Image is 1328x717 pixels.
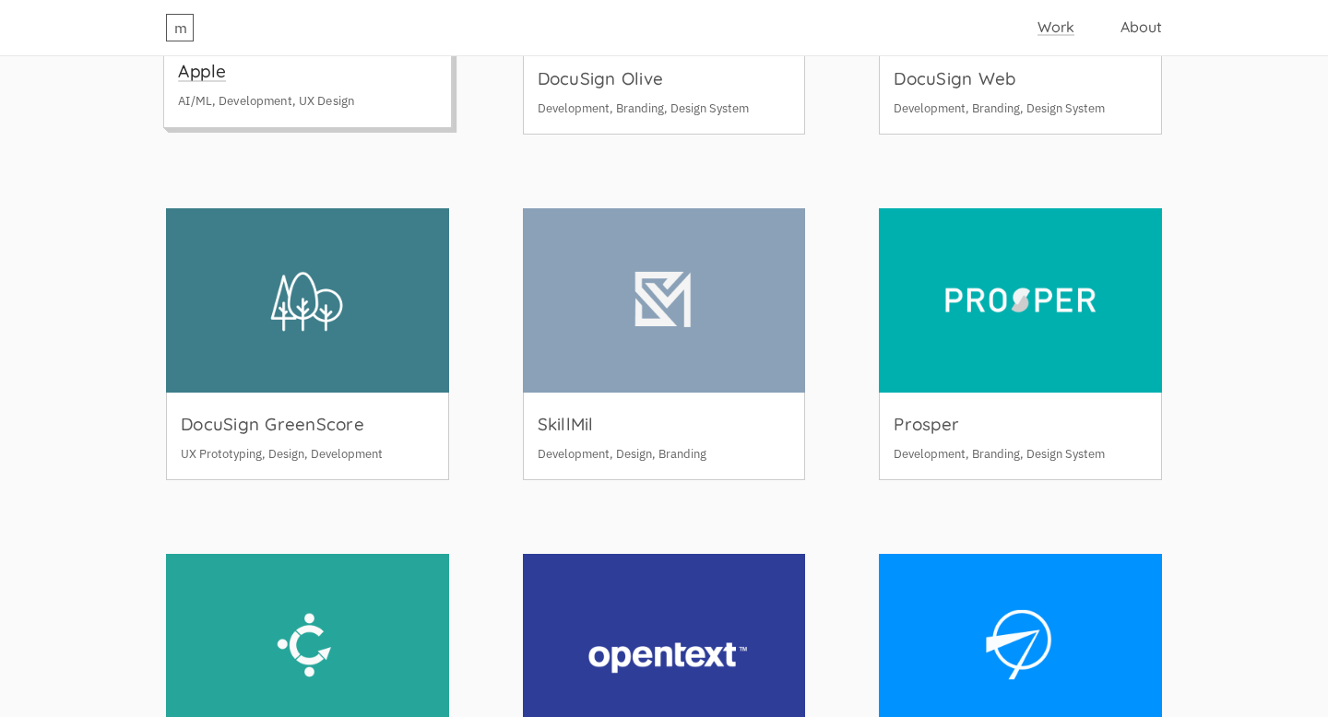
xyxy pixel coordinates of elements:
[166,208,449,480] a: DocuSign GreenScoreDocuSign GreenScoreUX Prototyping, Design, Development
[879,208,1162,393] img: Prosper
[894,101,1147,115] p: Development, Branding, Design System
[166,14,194,41] a: m
[894,67,1015,89] h3: DocuSign Web
[538,101,791,115] p: Development, Branding, Design System
[178,94,436,108] p: AI/ML, Development, UX Design
[894,447,1147,461] p: Development, Branding, Design System
[538,447,791,461] p: Development, Design, Branding
[879,208,1162,480] a: ProsperProsperDevelopment, Branding, Design System
[181,447,434,461] p: UX Prototyping, Design, Development
[523,208,806,393] img: SkillMil
[1120,18,1162,36] a: About
[166,208,449,393] img: DocuSign GreenScore
[181,413,364,435] h3: DocuSign GreenScore
[523,208,806,480] a: SkillMilSkillMilDevelopment, Design, Branding
[894,413,959,435] h3: Prosper
[178,60,226,82] h3: Apple
[538,67,664,89] h3: DocuSign Olive
[538,413,594,435] h3: SkillMil
[1037,18,1074,36] a: Work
